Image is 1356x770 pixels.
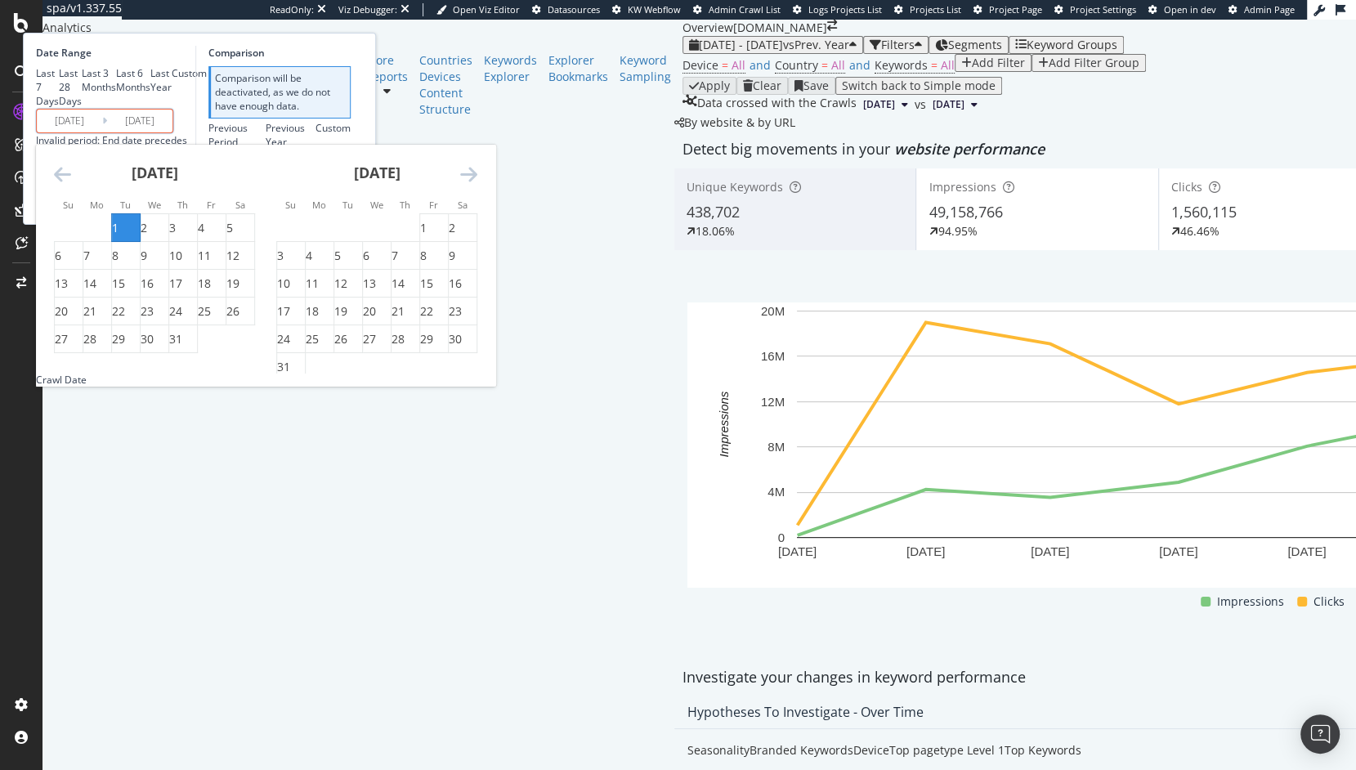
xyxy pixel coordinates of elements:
[132,163,178,182] strong: [DATE]
[148,199,161,211] small: We
[436,3,520,16] a: Open Viz Editor
[141,242,169,270] td: Choose Wednesday, July 9, 2025 as your check-out date. It’s available.
[306,298,334,325] td: Choose Monday, August 18, 2025 as your check-out date. It’s available.
[363,298,392,325] td: Choose Wednesday, August 20, 2025 as your check-out date. It’s available.
[55,270,83,298] td: Choose Sunday, July 13, 2025 as your check-out date. It’s available.
[277,248,284,264] div: 3
[342,199,353,211] small: Tu
[198,220,204,236] div: 4
[973,3,1042,16] a: Project Page
[59,66,82,108] div: Last 28 Days
[226,270,255,298] td: Choose Saturday, July 19, 2025 as your check-out date. It’s available.
[392,331,405,347] div: 28
[697,95,857,114] div: Data crossed with the Crawls
[83,275,96,292] div: 14
[198,298,226,325] td: Choose Friday, July 25, 2025 as your check-out date. It’s available.
[835,77,1002,95] button: Switch back to Simple mode
[863,36,929,54] button: Filters
[208,121,266,149] div: Previous Period
[948,37,1002,52] span: Segments
[370,199,383,211] small: We
[736,77,788,95] button: Clear
[392,325,420,353] td: Choose Thursday, August 28, 2025 as your check-out date. It’s available.
[863,97,895,112] span: 2025 Apr. 6th
[419,85,472,101] div: Content
[169,242,198,270] td: Choose Thursday, July 10, 2025 as your check-out date. It’s available.
[226,298,255,325] td: Choose Saturday, July 26, 2025 as your check-out date. It’s available.
[112,331,125,347] div: 29
[169,214,198,242] td: Choose Thursday, July 3, 2025 as your check-out date. It’s available.
[277,242,306,270] td: Choose Sunday, August 3, 2025 as your check-out date. It’s available.
[548,3,600,16] span: Datasources
[420,303,433,320] div: 22
[1031,544,1069,558] text: [DATE]
[1287,544,1326,558] text: [DATE]
[172,66,207,80] div: Custom
[687,742,750,759] div: Seasonality
[419,52,472,69] a: Countries
[365,52,408,85] a: More Reports
[853,742,889,759] div: Device
[687,202,740,222] span: 438,702
[420,298,449,325] td: Choose Friday, August 22, 2025 as your check-out date. It’s available.
[150,66,172,94] div: Last Year
[36,46,191,60] div: Date Range
[699,79,730,92] div: Apply
[906,544,945,558] text: [DATE]
[400,199,410,211] small: Th
[682,36,863,54] button: [DATE] - [DATE]vsPrev. Year
[55,303,68,320] div: 20
[82,66,116,94] div: Last 3 Months
[1148,3,1216,16] a: Open in dev
[169,275,182,292] div: 17
[1244,3,1295,16] span: Admin Page
[449,270,477,298] td: Choose Saturday, August 16, 2025 as your check-out date. It’s available.
[277,303,290,320] div: 17
[420,248,427,264] div: 8
[449,298,477,325] td: Choose Saturday, August 23, 2025 as your check-out date. It’s available.
[207,199,216,211] small: Fr
[392,242,420,270] td: Choose Thursday, August 7, 2025 as your check-out date. It’s available.
[83,242,112,270] td: Choose Monday, July 7, 2025 as your check-out date. It’s available.
[484,52,537,85] a: Keywords Explorer
[696,223,735,240] div: 18.06%
[1009,36,1124,54] button: Keyword Groups
[36,66,59,108] div: Last 7 Days
[915,96,926,113] span: vs
[929,202,1002,222] span: 49,158,766
[55,248,61,264] div: 6
[277,331,290,347] div: 24
[63,199,74,211] small: Su
[169,248,182,264] div: 10
[612,3,681,16] a: KW Webflow
[803,79,829,92] div: Save
[778,530,785,544] text: 0
[717,391,731,457] text: Impressions
[842,79,996,92] div: Switch back to Simple mode
[277,275,290,292] div: 10
[420,214,449,242] td: Choose Friday, August 1, 2025 as your check-out date. It’s available.
[306,242,334,270] td: Choose Monday, August 4, 2025 as your check-out date. It’s available.
[420,270,449,298] td: Choose Friday, August 15, 2025 as your check-out date. It’s available.
[761,304,785,318] text: 20M
[699,37,783,52] span: [DATE] - [DATE]
[620,52,671,85] div: Keyword Sampling
[532,3,600,16] a: Datasources
[420,242,449,270] td: Choose Friday, August 8, 2025 as your check-out date. It’s available.
[1300,714,1340,754] div: Open Intercom Messenger
[334,248,341,264] div: 5
[363,270,392,298] td: Choose Wednesday, August 13, 2025 as your check-out date. It’s available.
[419,101,472,118] a: Structure
[628,3,681,16] span: KW Webflow
[334,325,363,353] td: Choose Tuesday, August 26, 2025 as your check-out date. It’s available.
[1027,38,1117,51] div: Keyword Groups
[226,303,239,320] div: 26
[857,95,915,114] button: [DATE]
[226,220,233,236] div: 5
[548,52,608,85] div: Explorer Bookmarks
[55,325,83,353] td: Choose Sunday, July 27, 2025 as your check-out date. It’s available.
